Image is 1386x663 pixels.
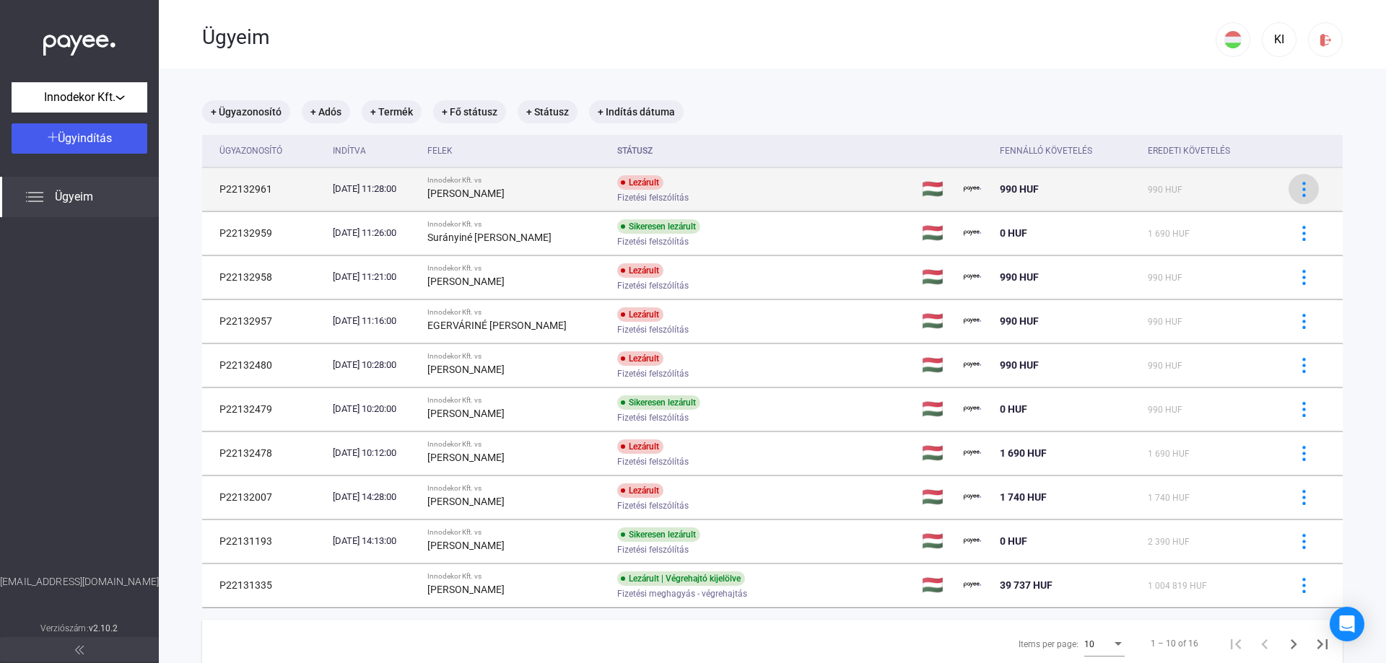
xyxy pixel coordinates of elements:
img: payee-logo [964,532,981,550]
img: arrow-double-left-grey.svg [75,646,84,654]
span: Fizetési felszólítás [617,497,689,514]
button: more-blue [1289,262,1319,292]
img: more-blue [1296,490,1312,505]
div: [DATE] 14:28:00 [333,490,416,504]
div: [DATE] 11:26:00 [333,226,416,240]
strong: [PERSON_NAME] [427,540,505,551]
div: Innodekor Kft. vs [427,572,606,581]
div: Lezárult [617,263,663,278]
img: more-blue [1296,578,1312,593]
button: more-blue [1289,526,1319,556]
div: Innodekor Kft. vs [427,264,606,273]
span: 0 HUF [1000,403,1027,415]
strong: [PERSON_NAME] [427,496,505,507]
button: KI [1262,22,1296,57]
div: Innodekor Kft. vs [427,352,606,361]
div: Felek [427,142,606,159]
td: 🇭🇺 [916,167,958,211]
td: P22132959 [202,211,327,255]
div: Open Intercom Messenger [1330,607,1364,641]
div: Innodekor Kft. vs [427,528,606,537]
img: payee-logo [964,444,981,462]
span: 990 HUF [1148,273,1182,283]
div: [DATE] 14:13:00 [333,534,416,548]
td: 🇭🇺 [916,519,958,563]
img: payee-logo [964,488,981,506]
div: Indítva [333,142,366,159]
img: list.svg [26,188,43,206]
div: Lezárult [617,175,663,190]
span: 1 740 HUF [1000,491,1047,503]
mat-chip: + Indítás dátuma [589,100,684,123]
strong: [PERSON_NAME] [427,408,505,419]
span: 990 HUF [1000,315,1039,327]
div: Felek [427,142,453,159]
td: P22132478 [202,431,327,475]
img: more-blue [1296,226,1312,241]
div: Lezárult [617,439,663,454]
img: white-payee-white-dot.svg [43,27,115,56]
mat-chip: + Termék [362,100,422,123]
span: Ügyeim [55,188,93,206]
mat-select: Items per page: [1084,635,1125,652]
div: KI [1267,31,1291,48]
div: Fennálló követelés [1000,142,1136,159]
img: payee-logo [964,224,981,242]
strong: [PERSON_NAME] [427,188,505,199]
td: 🇭🇺 [916,343,958,387]
span: Innodekor Kft. [44,89,115,106]
span: Fizetési meghagyás - végrehajtás [617,585,747,602]
div: 1 – 10 of 16 [1151,635,1198,652]
div: Eredeti követelés [1148,142,1230,159]
mat-chip: + Fő státusz [433,100,506,123]
span: 10 [1084,639,1094,649]
strong: v2.10.2 [89,623,118,633]
img: payee-logo [964,268,981,286]
button: logout-red [1308,22,1343,57]
span: Fizetési felszólítás [617,453,689,470]
div: Fennálló követelés [1000,142,1092,159]
span: Fizetési felszólítás [617,409,689,426]
span: 1 004 819 HUF [1148,581,1207,591]
span: 990 HUF [1148,405,1182,415]
td: P22132480 [202,343,327,387]
button: more-blue [1289,570,1319,600]
div: Innodekor Kft. vs [427,484,606,493]
span: 0 HUF [1000,227,1027,239]
div: Ügyazonosító [219,142,321,159]
span: 990 HUF [1148,185,1182,195]
button: more-blue [1289,350,1319,380]
button: Previous page [1250,629,1279,658]
span: 990 HUF [1148,317,1182,327]
strong: [PERSON_NAME] [427,364,505,375]
img: payee-logo [964,312,981,330]
button: more-blue [1289,218,1319,248]
strong: [PERSON_NAME] [427,276,505,287]
span: 0 HUF [1000,535,1027,547]
td: 🇭🇺 [916,563,958,607]
td: P22132961 [202,167,327,211]
mat-chip: + Adós [302,100,350,123]
button: Innodekor Kft. [12,82,147,113]
button: more-blue [1289,306,1319,336]
button: Last page [1308,629,1337,658]
button: more-blue [1289,438,1319,468]
div: Ügyeim [202,25,1216,50]
td: 🇭🇺 [916,211,958,255]
div: [DATE] 11:21:00 [333,270,416,284]
td: P22132957 [202,299,327,343]
span: 1 690 HUF [1148,449,1190,459]
strong: [PERSON_NAME] [427,584,505,595]
span: Fizetési felszólítás [617,277,689,294]
div: [DATE] 10:28:00 [333,358,416,372]
td: 🇭🇺 [916,255,958,299]
div: Eredeti követelés [1148,142,1271,159]
button: more-blue [1289,174,1319,204]
td: 🇭🇺 [916,387,958,431]
span: Fizetési felszólítás [617,365,689,382]
span: Ügyindítás [58,131,112,145]
img: more-blue [1296,358,1312,373]
div: Sikeresen lezárult [617,219,700,234]
span: 990 HUF [1148,361,1182,371]
div: Sikeresen lezárult [617,527,700,542]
